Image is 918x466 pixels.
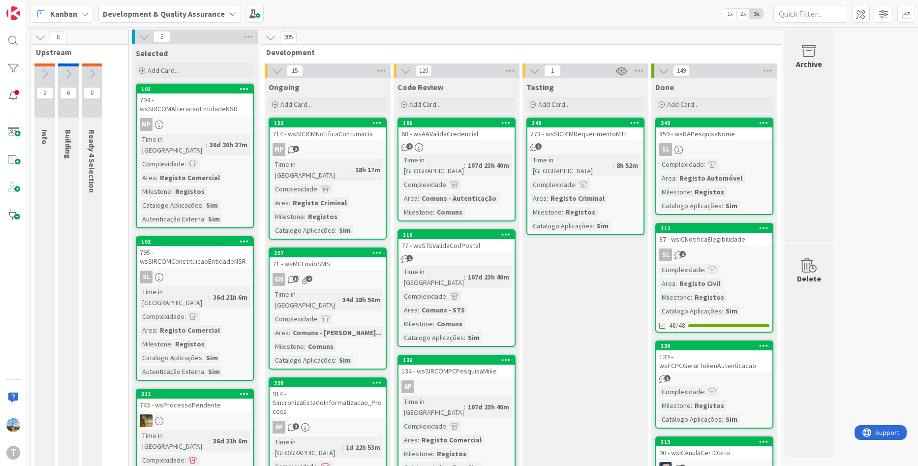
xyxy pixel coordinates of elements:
[659,400,691,411] div: Milestone
[401,380,414,393] div: AP
[156,325,157,336] span: :
[593,220,594,231] span: :
[269,82,300,92] span: Ongoing
[659,249,672,261] div: SL
[140,158,184,169] div: Complexidade
[656,127,772,140] div: 859 - wsRAPesquisaNome
[527,119,643,127] div: 148
[401,332,464,343] div: Catalogo Aplicações
[317,313,319,324] span: :
[722,200,723,211] span: :
[526,82,554,92] span: Testing
[418,435,419,445] span: :
[270,421,386,434] div: AP
[36,47,116,57] span: Upstream
[409,100,441,109] span: Add Card...
[401,421,446,432] div: Complexidade
[50,31,66,43] span: 8
[40,129,50,145] span: Info
[547,193,548,204] span: :
[274,249,386,256] div: 257
[140,414,153,427] img: JC
[84,87,100,99] span: 0
[656,437,772,459] div: 11390 - wsICAnulaCertObito
[401,266,464,288] div: Time in [GEOGRAPHIC_DATA]
[530,179,575,190] div: Complexidade
[50,8,77,20] span: Kanban
[415,65,432,77] span: 120
[659,159,704,170] div: Complexidade
[140,352,202,363] div: Catalogo Aplicações
[273,313,317,324] div: Complexidade
[661,120,772,126] div: 340
[530,193,547,204] div: Area
[692,186,727,197] div: Registos
[530,155,612,176] div: Time in [GEOGRAPHIC_DATA]
[206,139,207,150] span: :
[527,119,643,140] div: 148273 - wsSICRIMRequerimentoMTE
[137,246,253,268] div: 795 - wsSIRCOMConstituicaoEntidadeNSR
[398,119,515,140] div: 10668 - wsAAValidaCredencial
[6,446,20,460] div: T
[403,120,515,126] div: 106
[273,355,335,366] div: Catalogo Aplicações
[273,159,351,181] div: Time in [GEOGRAPHIC_DATA]
[418,193,419,204] span: :
[464,160,465,171] span: :
[280,31,297,43] span: 285
[140,186,171,197] div: Milestone
[280,100,312,109] span: Add Card...
[290,327,384,338] div: Comuns - [PERSON_NAME]...
[659,414,722,425] div: Catalogo Aplicações
[692,292,727,303] div: Registos
[184,158,186,169] span: :
[433,207,434,217] span: :
[535,143,542,150] span: 1
[736,9,750,19] span: 2x
[293,146,299,152] span: 3
[184,311,186,322] span: :
[184,455,186,466] span: :
[289,197,290,208] span: :
[140,325,156,336] div: Area
[446,291,448,302] span: :
[562,207,563,217] span: :
[656,342,772,350] div: 139
[446,179,448,190] span: :
[335,355,337,366] span: :
[659,173,675,184] div: Area
[659,292,691,303] div: Milestone
[655,82,674,92] span: Done
[464,272,465,282] span: :
[140,271,153,283] div: SL
[656,437,772,446] div: 113
[173,339,207,349] div: Registos
[270,119,386,127] div: 153
[21,1,45,13] span: Support
[141,238,253,245] div: 102
[273,341,304,352] div: Milestone
[398,119,515,127] div: 106
[211,292,250,303] div: 36d 21h 6m
[337,225,353,236] div: Sim
[270,249,386,270] div: 25771 - wsMCEnvioSMS
[140,118,153,131] div: MP
[137,85,253,115] div: 101794 - wsSIRCOMAlteracaoEntidadeNSR
[273,436,342,458] div: Time in [GEOGRAPHIC_DATA]
[401,305,418,315] div: Area
[286,65,303,77] span: 15
[796,58,822,70] div: Archive
[157,325,222,336] div: Registo Comercial
[173,186,207,197] div: Registos
[401,193,418,204] div: Area
[433,318,434,329] span: :
[137,390,253,411] div: 312743 - wsProcessoPendente
[530,220,593,231] div: Catalogo Aplicações
[656,233,772,246] div: 87 - wsICNotificaElegibilidade
[661,225,772,232] div: 112
[750,9,763,19] span: 3x
[673,65,690,77] span: 149
[434,318,465,329] div: Comuns
[206,366,222,377] div: Sim
[679,251,686,257] span: 2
